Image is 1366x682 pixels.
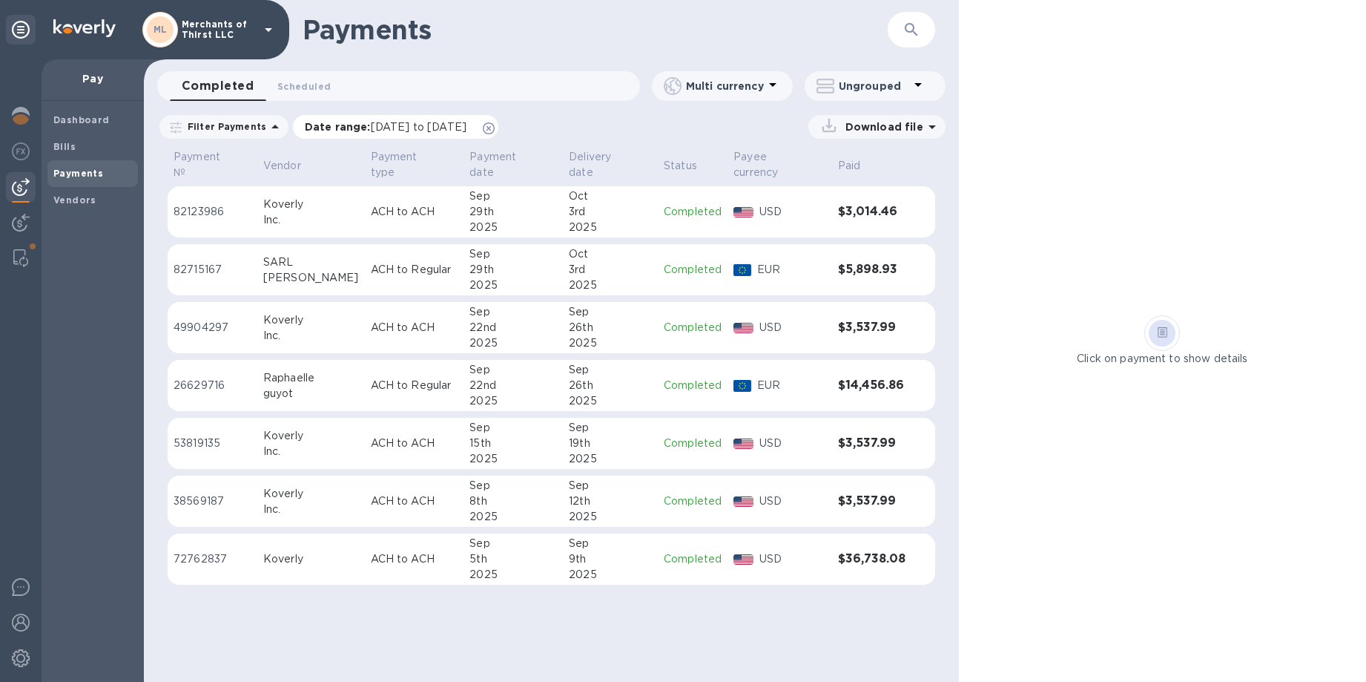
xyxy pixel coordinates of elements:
div: Raphaelle [263,370,359,386]
div: 26th [569,378,652,393]
h3: $3,537.99 [838,436,905,450]
h3: $14,456.86 [838,378,905,393]
div: 2025 [569,393,652,409]
div: Sep [469,478,557,494]
div: 2025 [469,278,557,293]
img: USD [733,207,753,217]
h3: $3,537.99 [838,321,905,335]
p: Payment type [371,149,439,180]
span: Completed [182,76,254,96]
b: Dashboard [53,114,110,125]
div: 12th [569,494,652,509]
p: Payment № [174,149,232,180]
div: Inc. [263,444,359,459]
img: Logo [53,19,116,37]
p: Click on payment to show details [1077,351,1247,367]
p: USD [759,204,826,220]
p: Completed [664,436,722,451]
p: USD [759,320,826,335]
span: Scheduled [277,79,331,94]
p: Date range : [305,119,474,134]
h3: $3,537.99 [838,494,905,508]
div: Koverly [263,197,359,212]
p: Payee currency [733,149,806,180]
p: USD [759,436,826,451]
div: Sep [469,188,557,204]
div: [PERSON_NAME] [263,270,359,286]
p: EUR [757,262,825,278]
img: USD [733,496,753,507]
p: ACH to ACH [371,204,458,220]
p: Paid [838,158,861,174]
p: Download file [839,119,923,134]
p: ACH to ACH [371,436,458,451]
div: 2025 [569,509,652,525]
p: 26629716 [174,378,251,393]
span: Vendor [263,158,320,174]
div: 2025 [469,509,557,525]
div: Sep [569,478,652,494]
div: guyot [263,386,359,401]
div: 2025 [569,278,652,293]
h3: $5,898.93 [838,263,905,277]
b: Payments [53,168,103,179]
div: 19th [569,436,652,451]
p: ACH to Regular [371,378,458,393]
h3: $36,738.08 [838,552,905,566]
div: 2025 [569,220,652,235]
div: Koverly [263,551,359,567]
span: Delivery date [569,149,652,180]
div: 2025 [469,451,557,467]
span: Payment date [469,149,557,180]
div: 2025 [469,393,557,409]
span: Paid [838,158,880,174]
p: Ungrouped [839,79,909,94]
p: Completed [664,494,722,509]
span: Payment type [371,149,458,180]
div: Sep [569,420,652,436]
div: 22nd [469,378,557,393]
div: Sep [469,536,557,551]
img: Foreign exchange [12,142,30,160]
div: Sep [569,362,652,378]
div: Inc. [263,328,359,344]
div: 2025 [469,567,557,583]
span: Payee currency [733,149,825,180]
div: 2025 [469,220,557,235]
h1: Payments [303,14,888,45]
span: Status [664,158,716,174]
span: [DATE] to [DATE] [371,121,466,133]
p: EUR [757,378,825,393]
div: Inc. [263,212,359,228]
div: Oct [569,246,652,262]
b: Vendors [53,194,96,206]
p: 72762837 [174,551,251,567]
div: 8th [469,494,557,509]
p: ACH to ACH [371,494,458,509]
div: 2025 [469,335,557,351]
p: ACH to ACH [371,551,458,567]
p: Completed [664,320,722,335]
div: 9th [569,551,652,567]
div: 2025 [569,335,652,351]
div: 15th [469,436,557,451]
p: ACH to ACH [371,320,458,335]
div: Date range:[DATE] to [DATE] [293,115,498,139]
div: 29th [469,262,557,278]
p: 82715167 [174,262,251,278]
p: Delivery date [569,149,633,180]
p: Multi currency [686,79,764,94]
p: 82123986 [174,204,251,220]
div: Koverly [263,428,359,444]
p: Status [664,158,697,174]
p: USD [759,494,826,509]
div: Koverly [263,486,359,502]
div: Koverly [263,312,359,328]
div: 2025 [569,451,652,467]
div: 3rd [569,204,652,220]
p: Filter Payments [182,120,266,133]
div: Sep [569,304,652,320]
div: Sep [569,536,652,551]
p: Completed [664,378,722,393]
p: 53819135 [174,436,251,451]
